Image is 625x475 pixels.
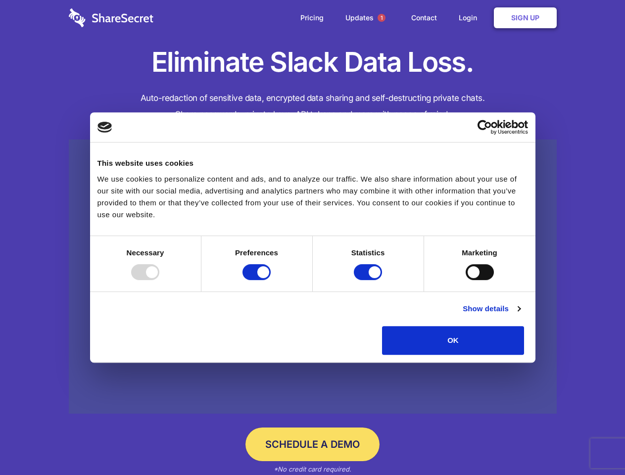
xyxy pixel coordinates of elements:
strong: Preferences [235,248,278,257]
h1: Eliminate Slack Data Loss. [69,45,557,80]
strong: Necessary [127,248,164,257]
a: Contact [401,2,447,33]
a: Show details [463,303,520,315]
strong: Marketing [462,248,497,257]
a: Login [449,2,492,33]
em: *No credit card required. [274,465,351,473]
img: logo [97,122,112,133]
div: This website uses cookies [97,157,528,169]
img: logo-wordmark-white-trans-d4663122ce5f474addd5e946df7df03e33cb6a1c49d2221995e7729f52c070b2.svg [69,8,153,27]
a: Schedule a Demo [245,427,380,461]
strong: Statistics [351,248,385,257]
a: Wistia video thumbnail [69,140,557,414]
a: Sign Up [494,7,557,28]
h4: Auto-redaction of sensitive data, encrypted data sharing and self-destructing private chats. Shar... [69,90,557,123]
div: We use cookies to personalize content and ads, and to analyze our traffic. We also share informat... [97,173,528,221]
span: 1 [378,14,385,22]
button: OK [382,326,524,355]
a: Pricing [290,2,334,33]
a: Usercentrics Cookiebot - opens in a new window [441,120,528,135]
